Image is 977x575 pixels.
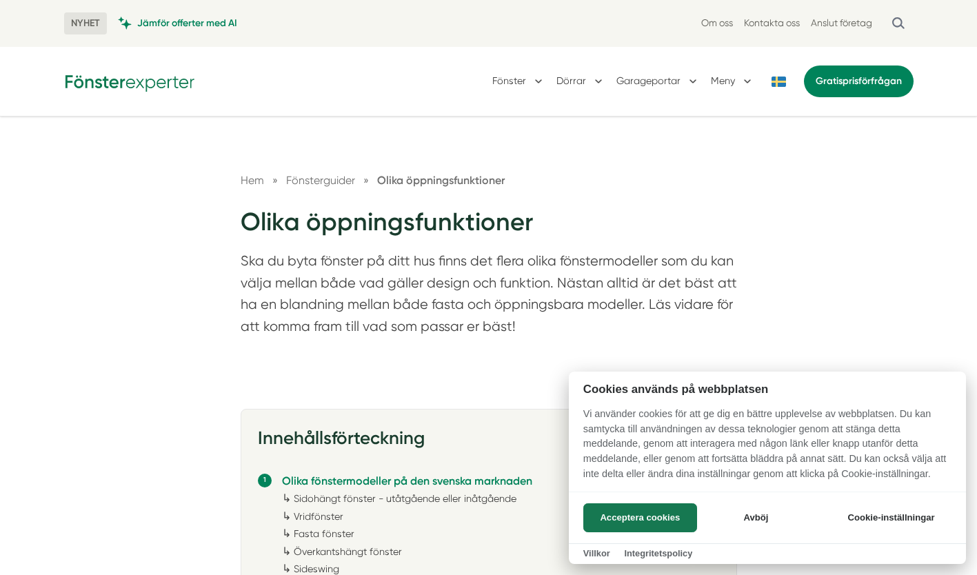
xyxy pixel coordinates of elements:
button: Cookie-inställningar [831,503,951,532]
button: Acceptera cookies [583,503,697,532]
h2: Cookies används på webbplatsen [569,383,966,396]
button: Avböj [701,503,811,532]
p: Vi använder cookies för att ge dig en bättre upplevelse av webbplatsen. Du kan samtycka till anvä... [569,407,966,491]
a: Integritetspolicy [624,548,692,558]
a: Villkor [583,548,610,558]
